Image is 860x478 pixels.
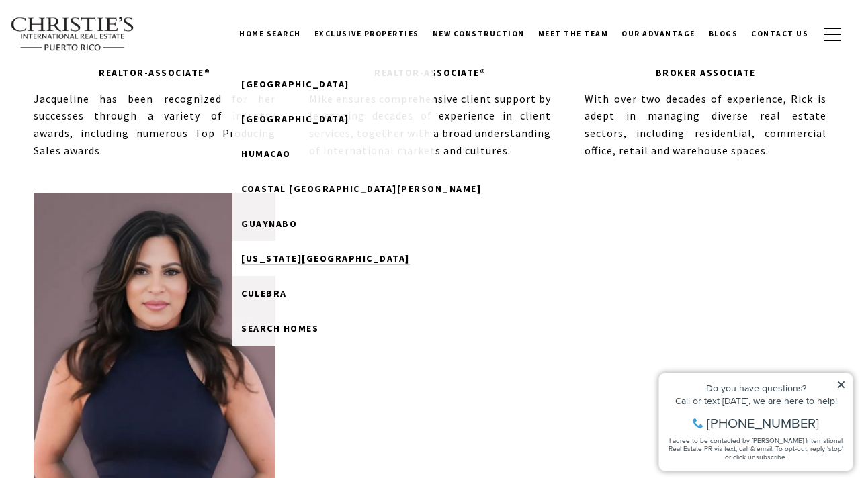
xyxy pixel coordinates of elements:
span: Humacao [241,148,291,160]
img: Christie's International Real Estate text transparent background [10,17,135,52]
a: Dorado Beach [232,66,434,101]
span: [PHONE_NUMBER] [55,63,167,77]
span: Exclusive Properties [314,29,419,38]
a: Exclusive Properties [308,17,426,50]
a: Home Search [232,17,308,50]
span: New Construction [433,29,525,38]
span: [GEOGRAPHIC_DATA] [241,78,349,90]
span: Guaynabo [241,218,297,230]
a: Meet the Team [531,17,615,50]
button: button [815,15,850,54]
a: Coastal San Juan [232,171,434,206]
a: Contact Us [744,17,815,50]
a: Rio Grande [232,101,434,136]
a: Culebra [232,276,434,311]
span: [US_STATE][GEOGRAPHIC_DATA] [241,252,410,265]
span: Blogs [709,29,738,38]
span: Broker Associate [585,64,826,81]
span: Contact Us [751,29,808,38]
span: Search Homes [241,322,318,334]
span: I agree to be contacted by [PERSON_NAME] International Real Estate PR via text, call & email. To ... [17,83,191,108]
div: Do you have questions? [14,30,194,40]
div: Call or text [DATE], we are here to help! [14,43,194,52]
a: Guaynabo [232,206,434,241]
a: Blogs [702,17,745,50]
span: Our Advantage [621,29,695,38]
a: Our Advantage [615,17,702,50]
span: [GEOGRAPHIC_DATA] [241,113,349,125]
span: Realtor-Associate® [34,64,275,81]
a: Humacao [232,136,434,171]
a: Puerto Rico West Coast [232,241,434,276]
a: New Construction [426,17,531,50]
span: Coastal [GEOGRAPHIC_DATA][PERSON_NAME] [241,183,481,195]
span: Culebra [241,287,287,299]
a: search [232,311,434,346]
